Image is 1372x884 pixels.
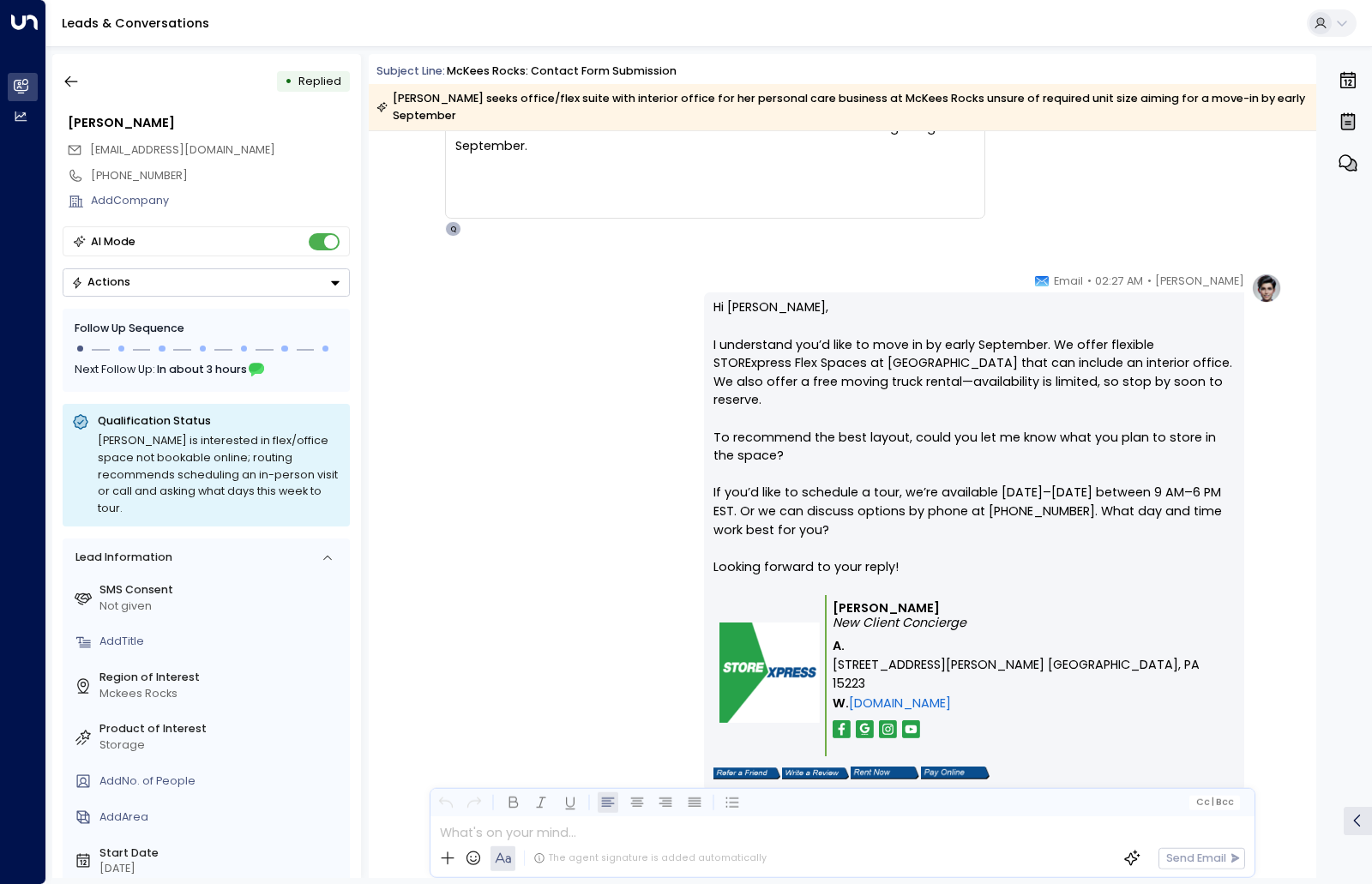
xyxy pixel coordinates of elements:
img: storexpres_fb.png [833,720,851,738]
div: [PERSON_NAME] seeks office/flex suite with interior office for her personal care business at McKe... [376,90,1307,124]
div: • [285,68,292,95]
span: 02:27 AM [1095,273,1143,290]
img: storexpress_pay.png [921,767,990,779]
div: [PHONE_NUMBER] [91,168,350,184]
div: AI Mode [91,233,135,250]
div: Mckees Rocks [99,686,344,702]
div: AddTitle [99,634,344,650]
span: In about 3 hours [158,360,248,379]
div: Actions [71,275,130,289]
a: Leads & Conversations [62,15,209,32]
div: Q [445,221,460,237]
span: W. [833,695,849,713]
img: storexpress_logo.png [719,622,820,723]
i: New Client Concierge [833,614,966,631]
span: A. [833,637,845,656]
span: • [1147,273,1152,290]
div: McKees Rocks: Contact Form Submission [447,63,677,80]
span: [STREET_ADDRESS][PERSON_NAME] [GEOGRAPHIC_DATA], PA 15223 [833,656,1230,693]
img: storexpress_rent.png [851,767,919,779]
div: [PERSON_NAME] is interested in flex/office space not bookable online; routing recommends scheduli... [98,432,340,517]
label: Product of Interest [99,721,344,737]
div: Next Follow Up: [75,360,338,379]
img: storexpress_yt.png [902,720,920,738]
div: Follow Up Sequence [75,322,338,338]
span: | [1212,797,1214,808]
img: storexpress_insta.png [879,720,897,738]
button: Undo [435,792,456,814]
span: Email [1054,273,1083,290]
b: [PERSON_NAME] [833,599,940,616]
label: Region of Interest [99,670,344,686]
img: storexpress_google.png [856,720,874,738]
p: Qualification Status [98,413,340,429]
span: Subject Line: [376,63,445,78]
div: Lead Information [69,550,171,566]
a: [DOMAIN_NAME] [849,695,951,713]
span: Replied [298,74,341,88]
span: [EMAIL_ADDRESS][DOMAIN_NAME] [90,142,275,157]
span: • [1087,273,1092,290]
img: storexpress_refer.png [713,767,780,779]
span: [PERSON_NAME] [1155,273,1244,290]
img: profile-logo.png [1251,273,1282,304]
div: AddCompany [91,193,350,209]
div: AddNo. of People [99,773,344,790]
p: Hi [PERSON_NAME], I understand you’d like to move in by early September. We offer flexible STOREx... [713,298,1235,595]
div: I’m unsure of the size I want but I’d like to move in no later than the beginning of September. [455,118,975,211]
div: The agent signature is added automatically [533,851,767,865]
div: Storage [99,737,344,754]
img: storexpress_write.png [782,767,849,779]
label: SMS Consent [99,582,344,598]
button: Actions [63,268,350,297]
div: [PERSON_NAME] [68,114,350,133]
div: AddArea [99,809,344,826]
span: Cc Bcc [1195,797,1234,808]
span: reachmarieelizabeth@outlook.com [90,142,275,159]
div: [DATE] [99,861,344,877]
div: Button group with a nested menu [63,268,350,297]
button: Redo [464,792,485,814]
div: Not given [99,598,344,615]
label: Start Date [99,845,344,862]
button: Cc|Bcc [1189,795,1240,809]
